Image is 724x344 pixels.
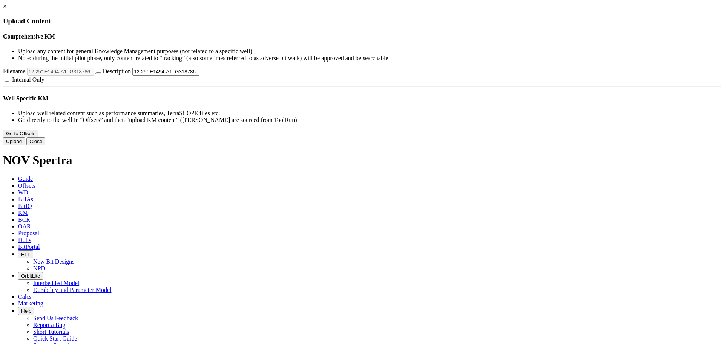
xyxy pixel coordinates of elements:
span: BitPortal [18,244,40,250]
li: Upload well related content such as performance summaries, TerraSCOPE files etc. [18,110,721,117]
a: New Bit Designs [33,258,74,265]
button: Close [26,137,45,145]
input: Internal Only [5,77,9,82]
span: FTT [21,251,30,257]
a: × [3,3,6,9]
span: Offsets [18,182,35,189]
h1: NOV Spectra [3,153,721,167]
span: BHAs [18,196,33,202]
span: Calcs [18,293,32,300]
span: Help [21,308,31,314]
li: Note: during the initial pilot phase, only content related to “tracking” (also sometimes referred... [18,55,721,62]
a: Durability and Parameter Model [33,287,112,293]
a: Report a Bug [33,322,65,328]
span: Guide [18,176,33,182]
span: WD [18,189,28,196]
span: OAR [18,223,31,230]
span: BCR [18,216,30,223]
a: Quick Start Guide [33,335,77,342]
a: Send Us Feedback [33,315,78,321]
h4: Well Specific KM [3,95,721,102]
a: NPD [33,265,45,271]
span: KM [18,210,28,216]
a: Interbedded Model [33,280,79,286]
span: Filename [3,68,26,74]
span: Marketing [18,300,43,307]
span: BitIQ [18,203,32,209]
li: Go directly to the well in “Offsets” and then “upload KM content” ([PERSON_NAME] are sourced from... [18,117,721,123]
span: Proposal [18,230,39,236]
h4: Comprehensive KM [3,33,721,40]
span: Internal Only [12,76,44,83]
span: OrbitLite [21,273,40,279]
button: Upload [3,137,25,145]
li: Upload any content for general Knowledge Management purposes (not related to a specific well) [18,48,721,55]
button: Go to Offsets [3,130,38,137]
span: Description [103,68,131,74]
a: Short Tutorials [33,329,69,335]
span: Upload Content [3,17,51,25]
span: Dulls [18,237,31,243]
